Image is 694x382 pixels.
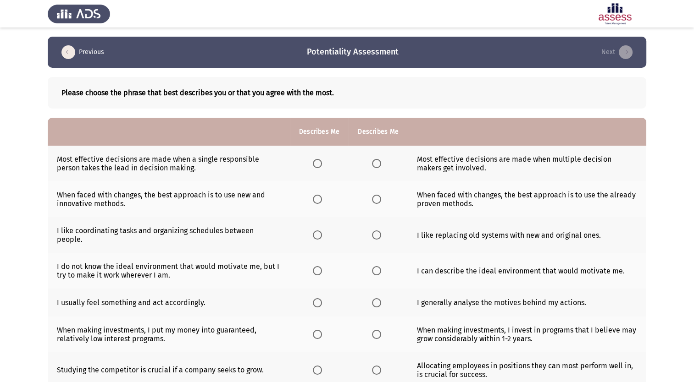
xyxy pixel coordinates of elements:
[59,45,107,60] button: load previous page
[48,217,290,253] td: I like coordinating tasks and organizing schedules between people.
[372,365,385,374] mat-radio-group: Select an option
[313,365,326,374] mat-radio-group: Select an option
[48,289,290,317] td: I usually feel something and act accordingly.
[313,329,326,338] mat-radio-group: Select an option
[290,118,349,146] th: Describes Me
[61,88,633,97] b: Please choose the phrase that best describes you or that you agree with the most.
[48,253,290,289] td: I do not know the ideal environment that would motivate me, but I try to make it work wherever I am.
[48,1,110,27] img: Assess Talent Management logo
[307,46,399,58] h3: Potentiality Assessment
[372,230,385,239] mat-radio-group: Select an option
[408,317,646,352] td: When making investments, I invest in programs that I believe may grow considerably within 1-2 years.
[48,146,290,181] td: Most effective decisions are made when a single responsible person takes the lead in decision mak...
[372,195,385,203] mat-radio-group: Select an option
[408,146,646,181] td: Most effective decisions are made when multiple decision makers get involved.
[313,195,326,203] mat-radio-group: Select an option
[408,289,646,317] td: I generally analyse the motives behind my actions.
[349,118,407,146] th: Describes Me
[408,181,646,217] td: When faced with changes, the best approach is to use the already proven methods.
[48,317,290,352] td: When making investments, I put my money into guaranteed, relatively low interest programs.
[584,1,646,27] img: Assessment logo of Potentiality Assessment R2 (EN/AR)
[372,266,385,275] mat-radio-group: Select an option
[313,230,326,239] mat-radio-group: Select an option
[48,181,290,217] td: When faced with changes, the best approach is to use new and innovative methods.
[372,298,385,306] mat-radio-group: Select an option
[372,159,385,168] mat-radio-group: Select an option
[408,253,646,289] td: I can describe the ideal environment that would motivate me.
[408,217,646,253] td: I like replacing old systems with new and original ones.
[372,329,385,338] mat-radio-group: Select an option
[599,45,635,60] button: check the missing
[313,298,326,306] mat-radio-group: Select an option
[313,266,326,275] mat-radio-group: Select an option
[313,159,326,168] mat-radio-group: Select an option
